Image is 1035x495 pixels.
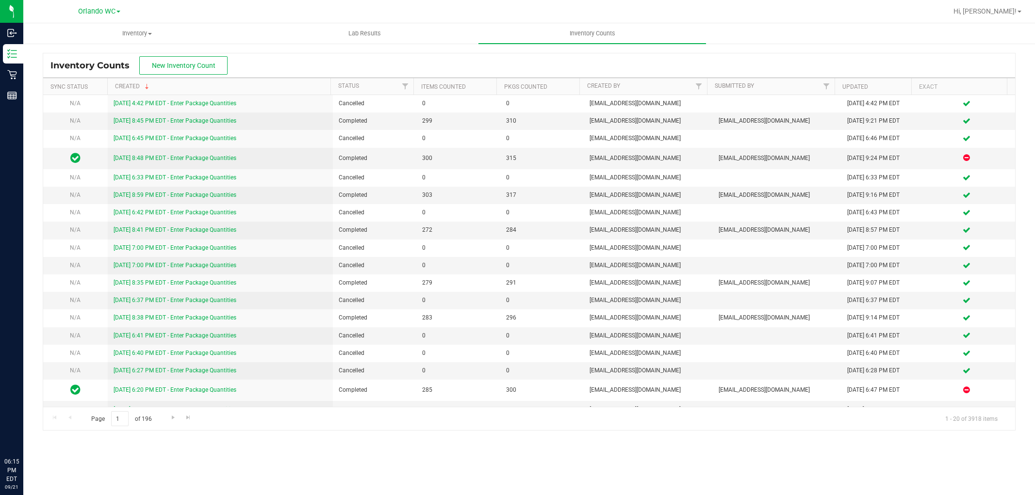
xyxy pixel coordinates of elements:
[847,261,913,270] div: [DATE] 7:00 PM EDT
[847,116,913,126] div: [DATE] 9:21 PM EDT
[422,134,494,143] span: 0
[70,262,81,269] span: N/A
[70,350,81,356] span: N/A
[847,349,913,358] div: [DATE] 6:40 PM EDT
[506,331,578,340] span: 0
[422,296,494,305] span: 0
[114,174,236,181] a: [DATE] 6:33 PM EDT - Enter Package Quantities
[847,225,913,235] div: [DATE] 8:57 PM EDT
[50,60,139,71] span: Inventory Counts
[847,385,913,395] div: [DATE] 6:47 PM EDT
[114,226,236,233] a: [DATE] 8:41 PM EDT - Enter Package Quantities
[937,411,1005,426] span: 1 - 20 of 3918 items
[111,411,129,426] input: 1
[590,134,706,143] span: [EMAIL_ADDRESS][DOMAIN_NAME]
[70,383,81,397] span: In Sync
[70,244,81,251] span: N/A
[590,116,706,126] span: [EMAIL_ADDRESS][DOMAIN_NAME]
[29,416,40,428] iframe: Resource center unread badge
[847,208,913,217] div: [DATE] 6:43 PM EDT
[114,117,236,124] a: [DATE] 8:45 PM EDT - Enter Package Quantities
[422,154,494,163] span: 300
[70,151,81,165] span: In Sync
[422,243,494,253] span: 0
[114,279,236,286] a: [DATE] 8:35 PM EDT - Enter Package Quantities
[114,244,236,251] a: [DATE] 7:00 PM EDT - Enter Package Quantities
[335,29,394,38] span: Lab Results
[847,173,913,182] div: [DATE] 6:33 PM EDT
[114,386,236,393] a: [DATE] 6:20 PM EDT - Enter Package Quantities
[847,296,913,305] div: [DATE] 6:37 PM EDT
[590,208,706,217] span: [EMAIL_ADDRESS][DOMAIN_NAME]
[422,278,494,287] span: 279
[847,278,913,287] div: [DATE] 9:07 PM EDT
[506,243,578,253] span: 0
[70,332,81,339] span: N/A
[166,411,180,424] a: Go to the next page
[847,191,913,200] div: [DATE] 9:16 PM EDT
[339,116,411,126] span: Completed
[338,82,359,89] a: Status
[506,208,578,217] span: 0
[590,173,706,182] span: [EMAIL_ADDRESS][DOMAIN_NAME]
[590,99,706,108] span: [EMAIL_ADDRESS][DOMAIN_NAME]
[506,278,578,287] span: 291
[590,331,706,340] span: [EMAIL_ADDRESS][DOMAIN_NAME]
[339,154,411,163] span: Completed
[506,173,578,182] span: 0
[422,99,494,108] span: 0
[847,366,913,375] div: [DATE] 6:28 PM EDT
[339,385,411,395] span: Completed
[70,192,81,198] span: N/A
[953,7,1017,15] span: Hi, [PERSON_NAME]!
[590,366,706,375] span: [EMAIL_ADDRESS][DOMAIN_NAME]
[422,385,494,395] span: 285
[70,100,81,107] span: N/A
[24,29,250,38] span: Inventory
[139,56,228,75] button: New Inventory Count
[23,23,251,44] a: Inventory
[719,154,836,163] span: [EMAIL_ADDRESS][DOMAIN_NAME]
[506,349,578,358] span: 0
[506,296,578,305] span: 0
[819,78,835,95] a: Filter
[847,405,913,414] div: [DATE] 4:42 PM EDT
[114,135,236,142] a: [DATE] 6:45 PM EDT - Enter Package Quantities
[251,23,478,44] a: Lab Results
[70,279,81,286] span: N/A
[506,261,578,270] span: 0
[422,225,494,235] span: 272
[70,174,81,181] span: N/A
[114,297,236,303] a: [DATE] 6:37 PM EDT - Enter Package Quantities
[83,411,160,426] span: Page of 196
[339,134,411,143] span: Cancelled
[339,99,411,108] span: Cancelled
[422,405,494,414] span: 0
[719,225,836,235] span: [EMAIL_ADDRESS][DOMAIN_NAME]
[847,99,913,108] div: [DATE] 4:42 PM EDT
[114,350,236,356] a: [DATE] 6:40 PM EDT - Enter Package Quantities
[422,349,494,358] span: 0
[506,191,578,200] span: 317
[70,209,81,216] span: N/A
[719,116,836,126] span: [EMAIL_ADDRESS][DOMAIN_NAME]
[70,226,81,233] span: N/A
[504,83,547,90] a: Pkgs Counted
[339,191,411,200] span: Completed
[114,367,236,374] a: [DATE] 6:27 PM EDT - Enter Package Quantities
[506,116,578,126] span: 310
[590,349,706,358] span: [EMAIL_ADDRESS][DOMAIN_NAME]
[70,135,81,142] span: N/A
[115,83,151,90] a: Created
[70,367,81,374] span: N/A
[339,278,411,287] span: Completed
[7,49,17,59] inline-svg: Inventory
[4,483,19,491] p: 09/21
[339,225,411,235] span: Completed
[339,349,411,358] span: Cancelled
[590,261,706,270] span: [EMAIL_ADDRESS][DOMAIN_NAME]
[911,78,1007,95] th: Exact
[478,23,706,44] a: Inventory Counts
[590,225,706,235] span: [EMAIL_ADDRESS][DOMAIN_NAME]
[339,331,411,340] span: Cancelled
